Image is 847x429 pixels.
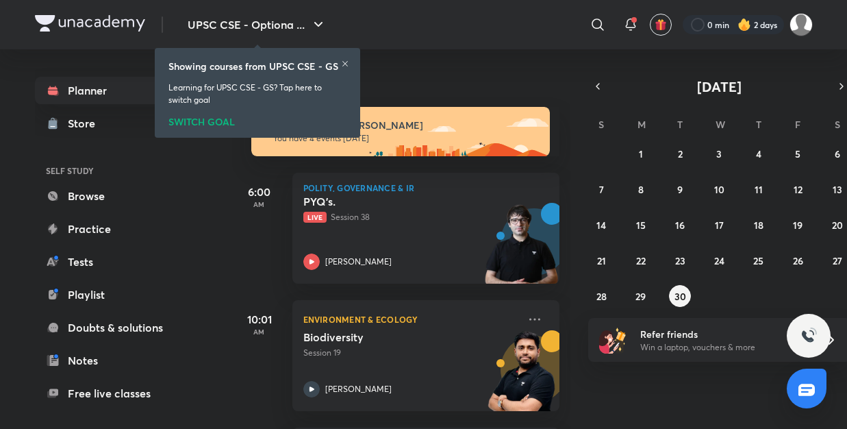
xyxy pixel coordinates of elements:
[590,178,612,200] button: September 7, 2025
[68,115,103,132] div: Store
[787,249,809,271] button: September 26, 2025
[793,254,803,267] abbr: September 26, 2025
[325,383,392,395] p: [PERSON_NAME]
[251,107,550,156] img: morning
[833,183,842,196] abbr: September 13, 2025
[630,249,652,271] button: September 22, 2025
[800,328,817,344] img: ttu
[714,183,724,196] abbr: September 10, 2025
[636,219,646,232] abbr: September 15, 2025
[697,77,742,96] span: [DATE]
[755,183,763,196] abbr: September 11, 2025
[787,214,809,236] button: September 19, 2025
[835,118,840,131] abbr: Saturday
[35,15,145,35] a: Company Logo
[756,118,761,131] abbr: Thursday
[636,254,646,267] abbr: September 22, 2025
[303,330,474,344] h5: Biodiversity
[715,219,724,232] abbr: September 17, 2025
[168,82,346,106] p: Learning for UPSC CSE - GS? Tap here to switch goal
[35,347,194,374] a: Notes
[754,219,763,232] abbr: September 18, 2025
[232,328,287,336] p: AM
[669,143,691,164] button: September 2, 2025
[303,211,518,223] p: Session 38
[708,214,730,236] button: September 17, 2025
[168,59,338,73] h6: Showing courses from UPSC CSE - GS
[833,254,842,267] abbr: September 27, 2025
[35,77,194,104] a: Planner
[795,118,800,131] abbr: Friday
[168,112,346,127] div: SWITCH GOAL
[35,110,194,137] a: Store
[179,11,335,38] button: UPSC CSE - Optiona ...
[484,203,559,297] img: unacademy
[655,19,667,31] img: avatar
[35,15,145,32] img: Company Logo
[303,347,518,359] p: Session 19
[35,215,194,243] a: Practice
[640,341,809,354] p: Win a laptop, vouchers & more
[590,285,612,307] button: September 28, 2025
[737,18,751,32] img: streak
[232,184,287,200] h5: 6:00
[596,290,607,303] abbr: September 28, 2025
[708,178,730,200] button: September 10, 2025
[232,200,287,208] p: AM
[251,77,573,93] h4: [DATE]
[35,314,194,341] a: Doubts & solutions
[597,254,606,267] abbr: September 21, 2025
[787,178,809,200] button: September 12, 2025
[835,147,840,160] abbr: September 6, 2025
[677,118,683,131] abbr: Tuesday
[708,143,730,164] button: September 3, 2025
[630,178,652,200] button: September 8, 2025
[714,254,724,267] abbr: September 24, 2025
[273,119,538,132] h6: Good morning, [PERSON_NAME]
[674,290,686,303] abbr: September 30, 2025
[638,183,644,196] abbr: September 8, 2025
[35,159,194,182] h6: SELF STUDY
[678,147,683,160] abbr: September 2, 2025
[630,214,652,236] button: September 15, 2025
[607,77,832,96] button: [DATE]
[303,212,327,223] span: Live
[708,249,730,271] button: September 24, 2025
[669,285,691,307] button: September 30, 2025
[789,13,813,36] img: Ayush Kumar
[484,330,559,425] img: unacademy
[630,143,652,164] button: September 1, 2025
[596,219,606,232] abbr: September 14, 2025
[590,214,612,236] button: September 14, 2025
[232,311,287,328] h5: 10:01
[639,147,643,160] abbr: September 1, 2025
[590,249,612,271] button: September 21, 2025
[640,327,809,341] h6: Refer friends
[787,143,809,164] button: September 5, 2025
[35,281,194,308] a: Playlist
[273,133,538,144] p: You have 4 events [DATE]
[669,214,691,236] button: September 16, 2025
[675,254,685,267] abbr: September 23, 2025
[599,326,627,354] img: referral
[635,290,646,303] abbr: September 29, 2025
[325,256,392,268] p: [PERSON_NAME]
[716,118,725,131] abbr: Wednesday
[832,219,843,232] abbr: September 20, 2025
[303,184,548,192] p: Polity, Governance & IR
[756,147,761,160] abbr: September 4, 2025
[748,178,770,200] button: September 11, 2025
[794,183,802,196] abbr: September 12, 2025
[795,147,800,160] abbr: September 5, 2025
[35,182,194,210] a: Browse
[669,178,691,200] button: September 9, 2025
[303,195,474,208] h5: PYQ’s.
[753,254,763,267] abbr: September 25, 2025
[650,14,672,36] button: avatar
[35,248,194,275] a: Tests
[599,183,604,196] abbr: September 7, 2025
[716,147,722,160] abbr: September 3, 2025
[793,219,802,232] abbr: September 19, 2025
[598,118,604,131] abbr: Sunday
[669,249,691,271] button: September 23, 2025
